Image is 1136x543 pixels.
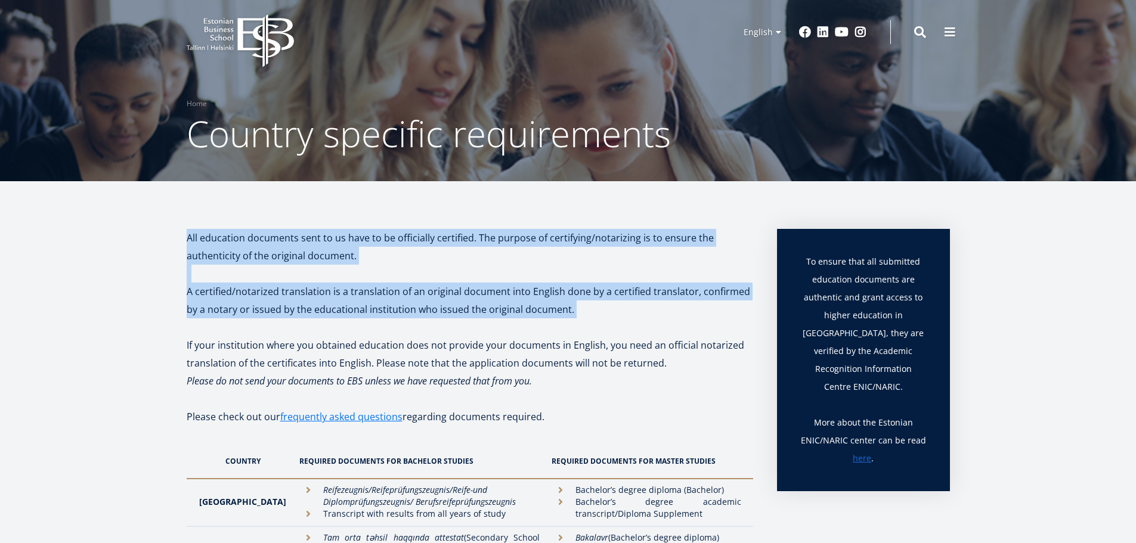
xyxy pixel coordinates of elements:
span: Country specific requirements [187,109,671,158]
em: Tam orta təhsil haqqında attestat [323,532,464,543]
a: frequently asked questions [280,408,403,426]
th: Required documents for Bachelor studies [293,443,546,479]
a: Instagram [855,26,866,38]
li: Bachelor’s degree academic transcript/Diploma Supplement [552,496,741,520]
li: Bachelor’s degree diploma (Bachelor) [552,484,741,496]
p: All education documents sent to us have to be officially certified. The purpose of certifying/not... [187,229,753,265]
p: Please check out our regarding documents required. [187,408,753,443]
a: Linkedin [817,26,829,38]
p: If your institution where you obtained education does not provide your documents in English, you ... [187,336,753,372]
p: A certified/notarized translation is a translation of an original document into English done by a... [187,283,753,318]
p: To ensure that all submitted education documents are authentic and grant access to higher educati... [801,253,926,414]
a: Home [187,98,207,110]
a: Facebook [799,26,811,38]
strong: [GEOGRAPHIC_DATA] [199,496,286,507]
a: Youtube [835,26,849,38]
em: und Diplomprüfungszeugnis/ Berufsreifeprüfungszeugnis [323,484,516,507]
p: More about the Estonian ENIC/NARIC center can be read . [801,414,926,467]
li: Transcript with results from all years of study [299,508,540,520]
th: Country [187,443,293,479]
a: here [853,449,871,467]
th: Required documents for Master studies [546,443,753,479]
em: Please do not send your documents to EBS unless we have requested that from you. [187,374,532,387]
em: Bakalavr [575,532,608,543]
em: Reifezeugnis/Reifeprüfungszeugnis/Reife- [323,484,473,495]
